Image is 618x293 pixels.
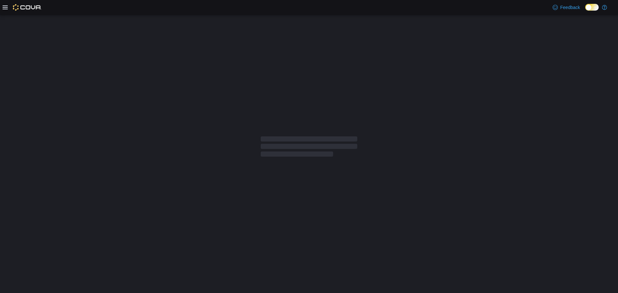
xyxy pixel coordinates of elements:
span: Feedback [560,4,580,11]
input: Dark Mode [585,4,599,11]
a: Feedback [550,1,583,14]
span: Loading [261,138,357,158]
img: Cova [13,4,42,11]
